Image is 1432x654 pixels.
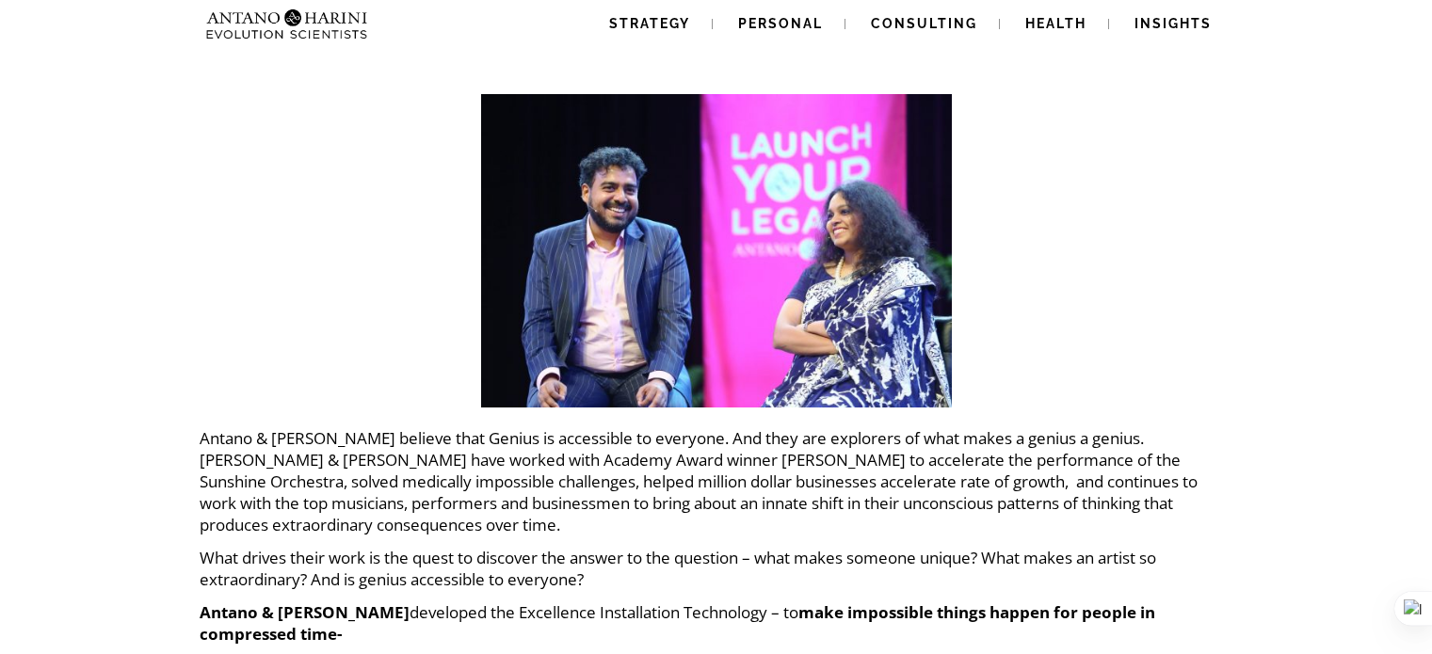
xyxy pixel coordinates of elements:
[481,94,952,407] img: compressed_2024-05-03T08-12-33_Page
[609,16,690,31] span: Strategy
[200,601,410,623] b: Antano & [PERSON_NAME]
[1134,16,1212,31] span: Insights
[200,547,1233,590] p: What drives their work is the quest to discover the answer to the question – what makes someone u...
[200,427,1233,535] p: Antano & [PERSON_NAME] believe that Genius is accessible to everyone. And they are explorers of w...
[200,601,1155,645] b: make impossible things happen for people in compressed time-
[871,16,977,31] span: Consulting
[1025,16,1086,31] span: Health
[200,601,1233,645] p: developed the Excellence Installation Technology – to
[738,16,823,31] span: Personal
